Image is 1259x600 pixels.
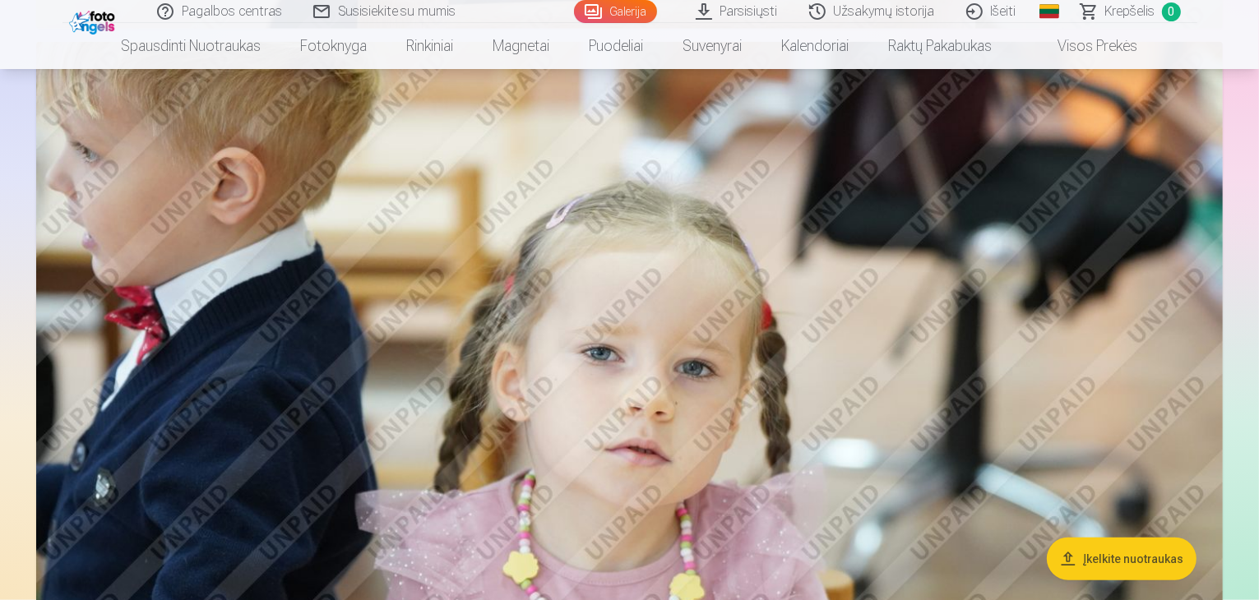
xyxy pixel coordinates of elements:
[387,23,474,69] a: Rinkiniai
[474,23,570,69] a: Magnetai
[570,23,664,69] a: Puodeliai
[69,7,119,35] img: /fa2
[664,23,762,69] a: Suvenyrai
[1012,23,1158,69] a: Visos prekės
[1162,2,1181,21] span: 0
[1047,538,1197,580] button: Įkelkite nuotraukas
[1105,2,1155,21] span: Krepšelis
[102,23,281,69] a: Spausdinti nuotraukas
[869,23,1012,69] a: Raktų pakabukas
[762,23,869,69] a: Kalendoriai
[281,23,387,69] a: Fotoknyga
